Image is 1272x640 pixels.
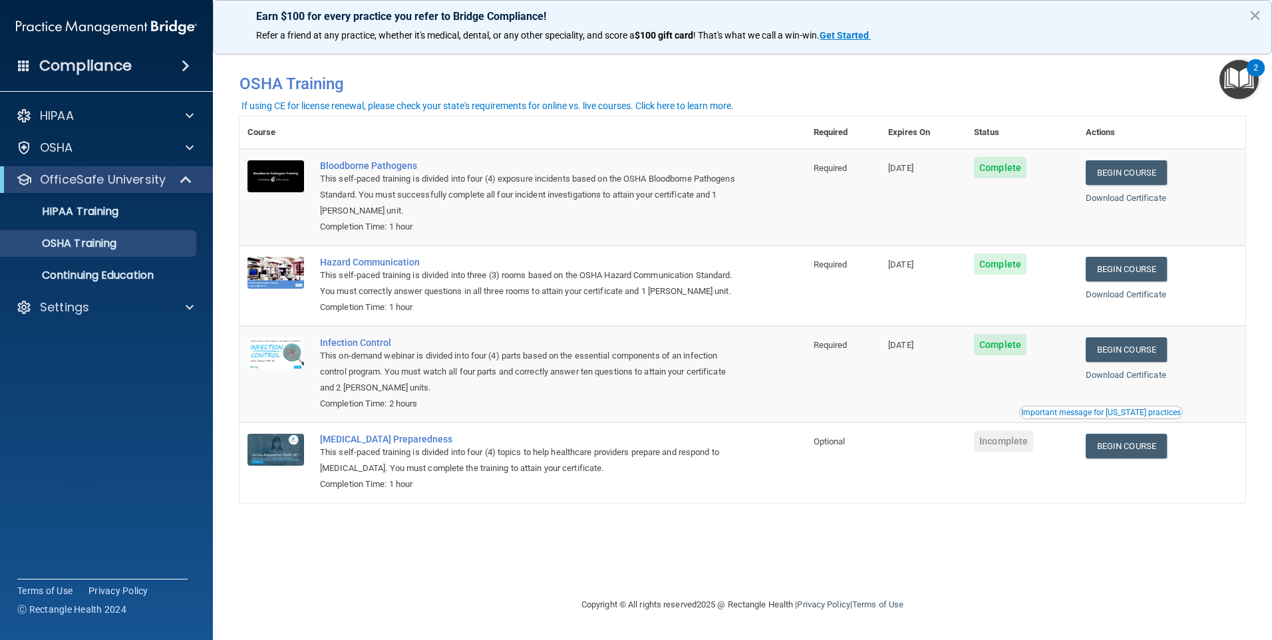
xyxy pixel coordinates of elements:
h4: OSHA Training [239,75,1245,93]
div: Copyright © All rights reserved 2025 @ Rectangle Health | | [500,583,985,626]
button: Close [1249,5,1261,26]
div: If using CE for license renewal, please check your state's requirements for online vs. live cours... [241,101,734,110]
a: Bloodborne Pathogens [320,160,739,171]
a: Download Certificate [1086,289,1166,299]
th: Status [966,116,1078,149]
h4: Compliance [39,57,132,75]
a: Begin Course [1086,257,1167,281]
a: Settings [16,299,194,315]
p: OfficeSafe University [40,172,166,188]
p: Continuing Education [9,269,190,282]
p: OSHA [40,140,73,156]
span: [DATE] [888,340,913,350]
span: [DATE] [888,163,913,173]
strong: Get Started [820,30,869,41]
span: [DATE] [888,259,913,269]
p: OSHA Training [9,237,116,250]
span: Ⓒ Rectangle Health 2024 [17,603,126,616]
div: This self-paced training is divided into four (4) topics to help healthcare providers prepare and... [320,444,739,476]
a: Terms of Use [17,584,73,597]
img: PMB logo [16,14,197,41]
span: Complete [974,253,1027,275]
div: 2 [1253,68,1258,85]
span: Complete [974,157,1027,178]
span: ! That's what we call a win-win. [693,30,820,41]
button: If using CE for license renewal, please check your state's requirements for online vs. live cours... [239,99,736,112]
a: Privacy Policy [797,599,850,609]
th: Required [806,116,880,149]
a: Get Started [820,30,871,41]
a: Hazard Communication [320,257,739,267]
a: HIPAA [16,108,194,124]
a: OSHA [16,140,194,156]
span: Required [814,340,848,350]
p: HIPAA [40,108,74,124]
a: Begin Course [1086,160,1167,185]
p: HIPAA Training [9,205,118,218]
div: Completion Time: 1 hour [320,476,739,492]
strong: $100 gift card [635,30,693,41]
a: Infection Control [320,337,739,348]
a: OfficeSafe University [16,172,193,188]
span: Required [814,163,848,173]
div: Completion Time: 1 hour [320,299,739,315]
a: Privacy Policy [88,584,148,597]
span: Complete [974,334,1027,355]
p: Earn $100 for every practice you refer to Bridge Compliance! [256,10,1229,23]
a: Begin Course [1086,434,1167,458]
th: Expires On [880,116,966,149]
div: This on-demand webinar is divided into four (4) parts based on the essential components of an inf... [320,348,739,396]
div: This self-paced training is divided into four (4) exposure incidents based on the OSHA Bloodborne... [320,171,739,219]
a: Download Certificate [1086,193,1166,203]
a: [MEDICAL_DATA] Preparedness [320,434,739,444]
button: Read this if you are a dental practitioner in the state of CA [1019,406,1183,419]
div: Completion Time: 1 hour [320,219,739,235]
span: Optional [814,436,846,446]
div: Completion Time: 2 hours [320,396,739,412]
th: Course [239,116,312,149]
div: This self-paced training is divided into three (3) rooms based on the OSHA Hazard Communication S... [320,267,739,299]
div: Important message for [US_STATE] practices [1021,408,1181,416]
a: Download Certificate [1086,370,1166,380]
button: Open Resource Center, 2 new notifications [1219,60,1259,99]
a: Terms of Use [852,599,903,609]
span: Required [814,259,848,269]
span: Refer a friend at any practice, whether it's medical, dental, or any other speciality, and score a [256,30,635,41]
a: Begin Course [1086,337,1167,362]
th: Actions [1078,116,1245,149]
span: Incomplete [974,430,1033,452]
p: Settings [40,299,89,315]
